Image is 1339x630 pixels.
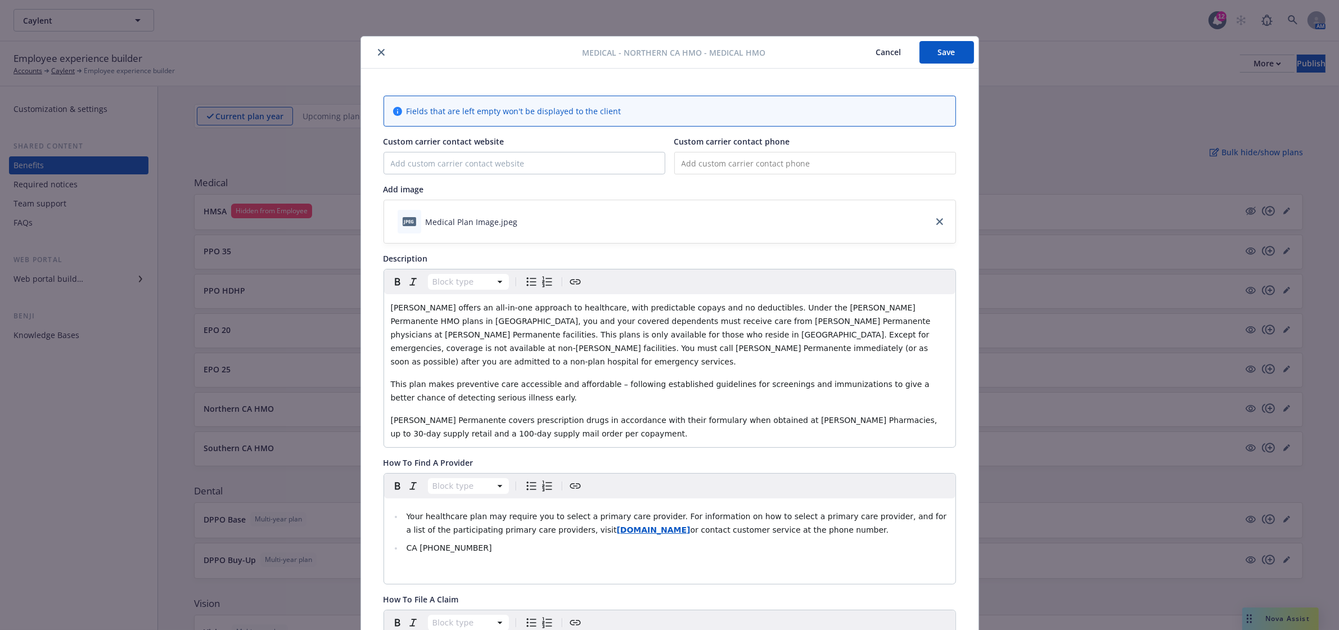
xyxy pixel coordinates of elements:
[674,152,956,174] input: Add custom carrier contact phone
[390,274,405,290] button: Bold
[406,512,949,534] span: Your healthcare plan may require you to select a primary care provider. For information on how to...
[691,525,889,534] span: or contact customer service at the phone number.
[384,594,459,605] span: How To File A Claim
[391,380,932,402] span: This plan makes preventive care accessible and affordable – following established guidelines for ...
[428,274,509,290] button: Block type
[405,478,421,494] button: Italic
[919,41,974,64] button: Save
[407,105,621,117] span: Fields that are left empty won't be displayed to the client
[384,136,504,147] span: Custom carrier contact website
[539,274,555,290] button: Numbered list
[617,525,691,534] a: [DOMAIN_NAME]
[522,216,531,228] button: download file
[390,478,405,494] button: Bold
[524,478,555,494] div: toggle group
[384,253,428,264] span: Description
[384,184,424,195] span: Add image
[384,294,955,447] div: editable markdown
[858,41,919,64] button: Cancel
[384,457,474,468] span: How To Find A Provider
[674,136,790,147] span: Custom carrier contact phone
[426,216,518,228] div: Medical Plan Image.jpeg
[384,498,955,584] div: editable markdown
[567,478,583,494] button: Create link
[403,217,416,226] span: jpeg
[524,274,555,290] div: toggle group
[567,274,583,290] button: Create link
[583,47,766,58] span: Medical - Northern CA HMO - Medical HMO
[539,478,555,494] button: Numbered list
[375,46,388,59] button: close
[933,215,946,228] a: close
[391,303,934,366] span: [PERSON_NAME] offers an all-in-one approach to healthcare, with predictable copays and no deducti...
[524,274,539,290] button: Bulleted list
[524,478,539,494] button: Bulleted list
[391,416,940,438] span: [PERSON_NAME] Permanente covers prescription drugs in accordance with their formulary when obtain...
[405,274,421,290] button: Italic
[406,543,492,552] span: CA [PHONE_NUMBER]
[428,478,509,494] button: Block type
[384,152,665,174] input: Add custom carrier contact website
